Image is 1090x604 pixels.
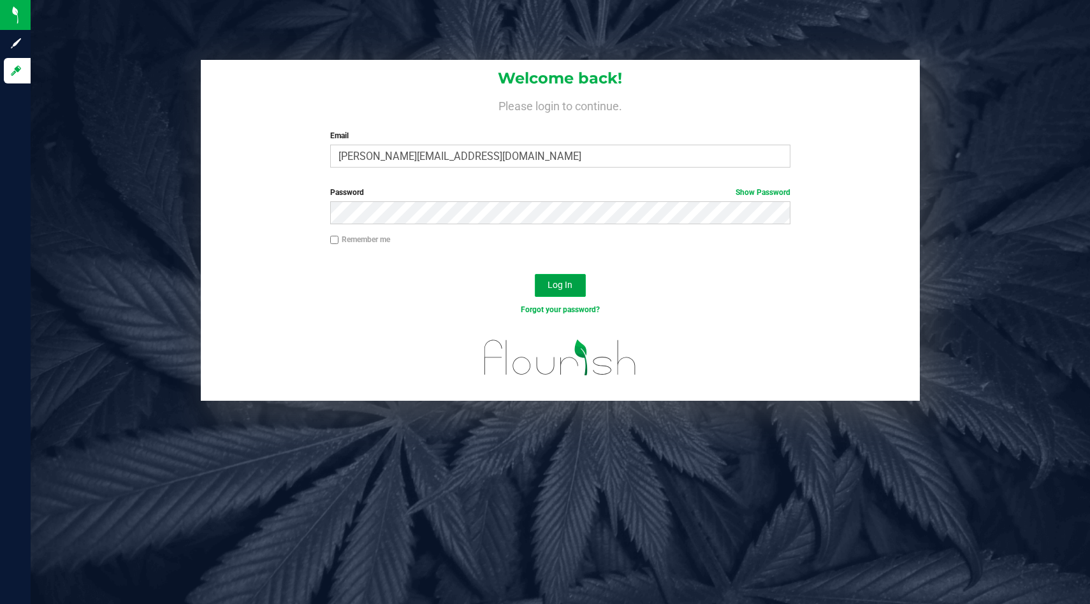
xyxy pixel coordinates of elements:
[330,188,364,197] span: Password
[330,236,339,245] input: Remember me
[736,188,790,197] a: Show Password
[470,329,650,387] img: flourish_logo.svg
[330,130,790,141] label: Email
[201,97,920,112] h4: Please login to continue.
[201,70,920,87] h1: Welcome back!
[330,234,390,245] label: Remember me
[548,280,572,290] span: Log In
[10,64,22,77] inline-svg: Log in
[535,274,586,297] button: Log In
[521,305,600,314] a: Forgot your password?
[10,37,22,50] inline-svg: Sign up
